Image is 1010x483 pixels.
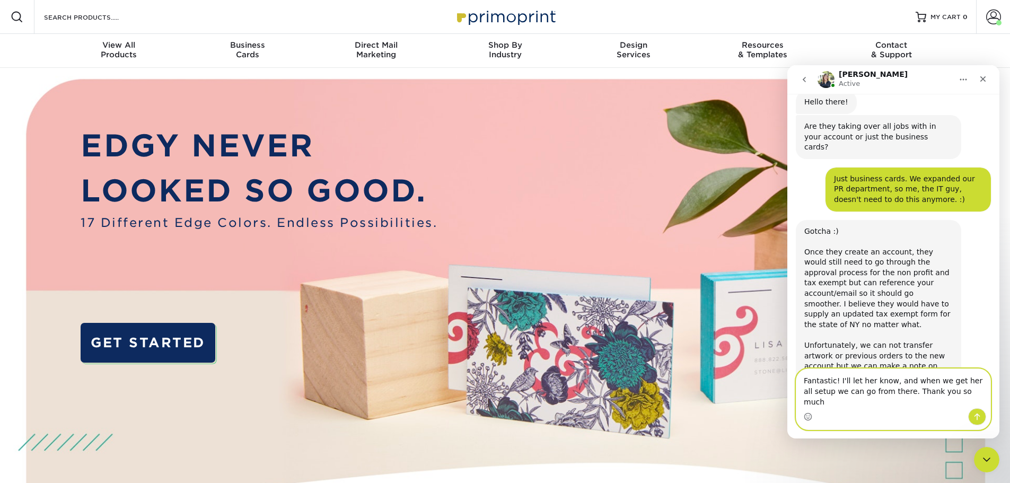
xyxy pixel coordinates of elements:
[441,40,569,50] span: Shop By
[698,40,827,59] div: & Templates
[312,40,441,50] span: Direct Mail
[974,447,999,472] iframe: Intercom live chat
[55,40,183,59] div: Products
[698,40,827,50] span: Resources
[81,323,215,363] a: GET STARTED
[963,13,968,21] span: 0
[930,13,961,22] span: MY CART
[55,40,183,50] span: View All
[81,168,437,214] p: LOOKED SO GOOD.
[312,34,441,68] a: Direct MailMarketing
[827,34,956,68] a: Contact& Support
[827,40,956,59] div: & Support
[441,40,569,59] div: Industry
[569,40,698,50] span: Design
[569,40,698,59] div: Services
[81,123,437,169] p: EDGY NEVER
[183,40,312,50] span: Business
[183,34,312,68] a: BusinessCards
[441,34,569,68] a: Shop ByIndustry
[452,5,558,28] img: Primoprint
[312,40,441,59] div: Marketing
[81,214,437,232] span: 17 Different Edge Colors. Endless Possibilities.
[569,34,698,68] a: DesignServices
[55,34,183,68] a: View AllProducts
[827,40,956,50] span: Contact
[43,11,146,23] input: SEARCH PRODUCTS.....
[698,34,827,68] a: Resources& Templates
[183,40,312,59] div: Cards
[3,451,90,479] iframe: Google Customer Reviews
[787,65,999,438] iframe: Intercom live chat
